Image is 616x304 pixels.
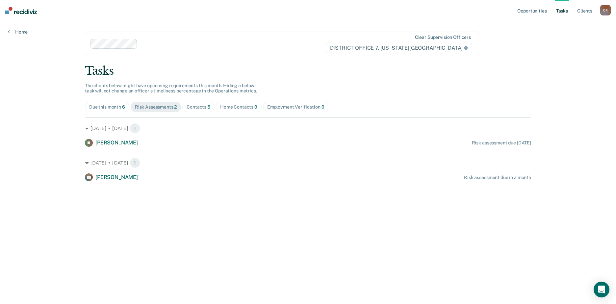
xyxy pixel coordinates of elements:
[122,104,125,110] span: 6
[95,174,138,180] span: [PERSON_NAME]
[5,7,37,14] img: Recidiviz
[254,104,257,110] span: 0
[130,123,140,134] span: 1
[594,282,609,297] div: Open Intercom Messenger
[415,35,471,40] div: Clear supervision officers
[220,104,257,110] div: Home Contacts
[464,175,531,180] div: Risk assessment due in a month
[472,140,531,146] div: Risk assessment due [DATE]
[89,104,125,110] div: Due this month
[321,104,324,110] span: 0
[600,5,611,15] div: C R
[130,158,140,168] span: 1
[95,139,138,146] span: [PERSON_NAME]
[326,43,472,53] span: DISTRICT OFFICE 7, [US_STATE][GEOGRAPHIC_DATA]
[135,104,177,110] div: Risk Assessments
[267,104,324,110] div: Employment Verification
[174,104,177,110] span: 2
[85,123,531,134] div: [DATE] • [DATE] 1
[207,104,210,110] span: 5
[187,104,210,110] div: Contacts
[600,5,611,15] button: CR
[85,64,531,78] div: Tasks
[8,29,28,35] a: Home
[85,83,257,94] span: The clients below might have upcoming requirements this month. Hiding a below task will not chang...
[85,158,531,168] div: [DATE] • [DATE] 1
